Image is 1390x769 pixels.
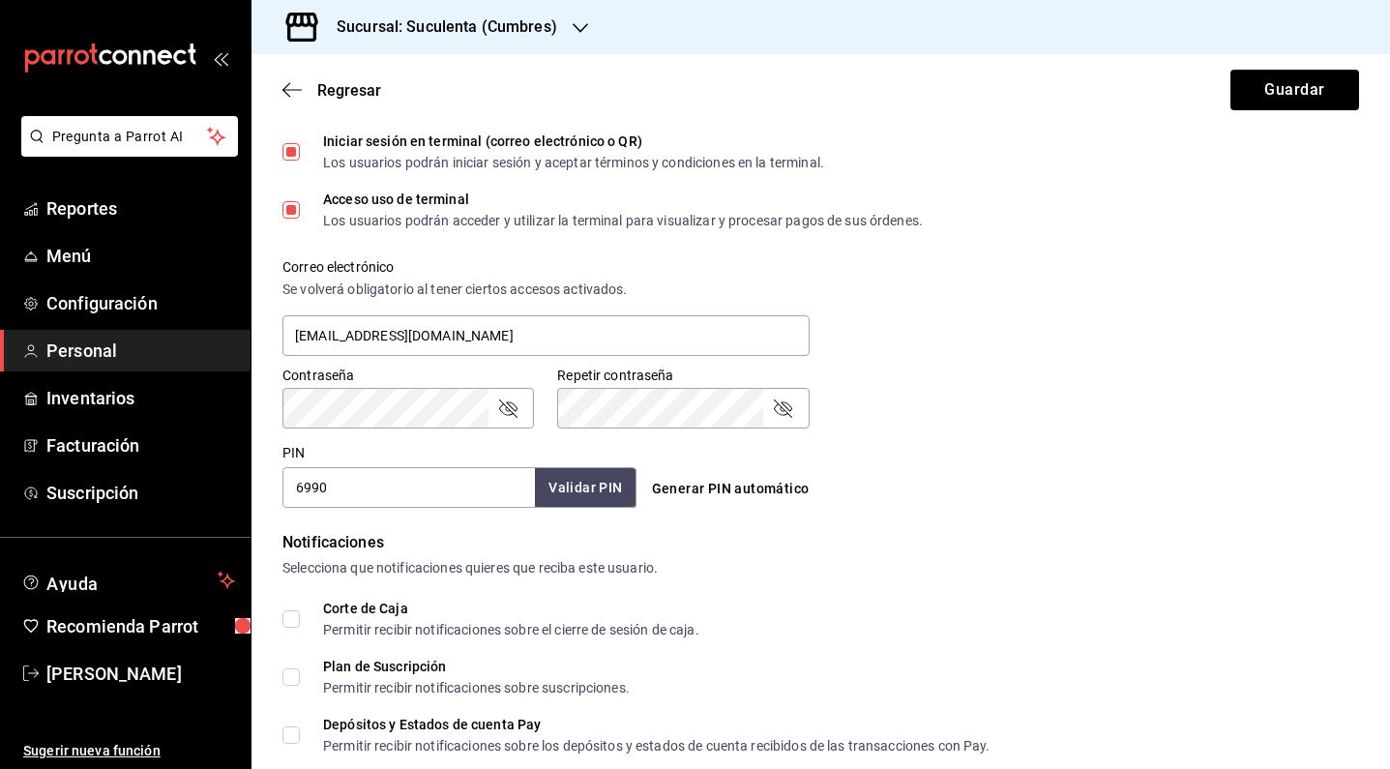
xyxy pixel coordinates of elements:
a: Pregunta a Parrot AI [14,140,238,161]
div: Permitir recibir notificaciones sobre el cierre de sesión de caja. [323,623,699,636]
span: Reportes [46,195,235,222]
div: Los usuarios podrán acceder y utilizar la terminal para visualizar y procesar pagos de sus órdenes. [323,214,923,227]
div: Se volverá obligatorio al tener ciertos accesos activados. [282,280,810,300]
span: Recomienda Parrot [46,613,235,639]
div: Acceso uso de terminal [323,192,923,206]
button: Regresar [282,81,381,100]
button: Validar PIN [535,468,636,508]
div: Los usuarios podrán iniciar sesión y aceptar términos y condiciones en la terminal. [323,156,824,169]
label: Repetir contraseña [557,369,809,382]
span: Menú [46,243,235,269]
button: Generar PIN automático [644,471,817,507]
span: Personal [46,338,235,364]
div: Notificaciones [282,531,1359,554]
div: Corte de Caja [323,602,699,615]
span: Suscripción [46,480,235,506]
h3: Sucursal: Suculenta (Cumbres) [321,15,557,39]
button: Pregunta a Parrot AI [21,116,238,157]
input: 3 a 6 dígitos [282,467,535,508]
span: Sugerir nueva función [23,741,235,761]
span: Inventarios [46,385,235,411]
span: Ayuda [46,569,210,592]
span: Facturación [46,432,235,458]
span: [PERSON_NAME] [46,661,235,687]
label: PIN [282,446,305,459]
button: passwordField [496,397,519,420]
div: Plan de Suscripción [323,660,630,673]
span: Regresar [317,81,381,100]
label: Correo electrónico [282,260,810,274]
label: Contraseña [282,369,534,382]
span: Configuración [46,290,235,316]
div: Iniciar sesión en terminal (correo electrónico o QR) [323,134,824,148]
div: Depósitos y Estados de cuenta Pay [323,718,991,731]
div: Permitir recibir notificaciones sobre suscripciones. [323,681,630,695]
button: Guardar [1230,70,1359,110]
button: passwordField [771,397,794,420]
button: open_drawer_menu [213,50,228,66]
span: Pregunta a Parrot AI [52,127,208,147]
div: Selecciona que notificaciones quieres que reciba este usuario. [282,558,1359,578]
div: Permitir recibir notificaciones sobre los depósitos y estados de cuenta recibidos de las transacc... [323,739,991,753]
